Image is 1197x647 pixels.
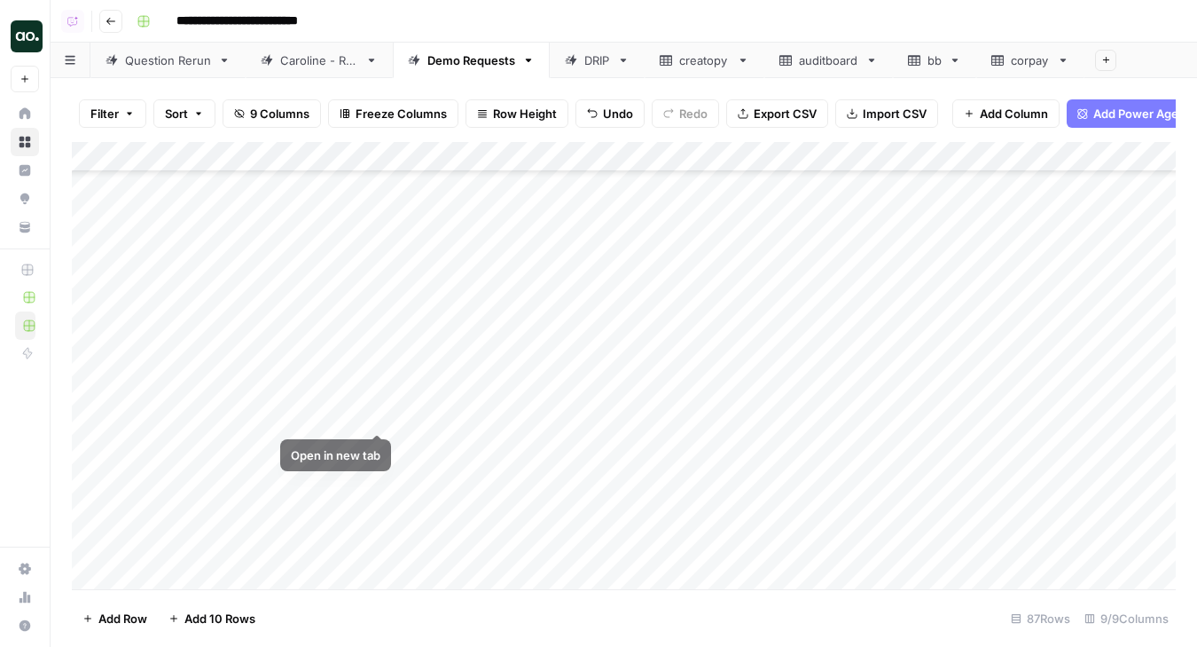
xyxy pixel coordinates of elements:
a: Settings [11,555,39,583]
div: auditboard [799,51,858,69]
a: Browse [11,128,39,156]
button: 9 Columns [223,99,321,128]
a: bb [893,43,976,78]
div: Caroline - Run [280,51,358,69]
a: Your Data [11,213,39,241]
span: Sort [165,105,188,122]
button: Sort [153,99,215,128]
span: Redo [679,105,708,122]
button: Import CSV [835,99,938,128]
button: Export CSV [726,99,828,128]
a: Usage [11,583,39,611]
button: Workspace: Dillon Test [11,14,39,59]
span: Add 10 Rows [184,610,255,627]
span: Add Column [980,105,1048,122]
a: corpay [976,43,1084,78]
span: Add Power Agent [1093,105,1190,122]
span: Freeze Columns [356,105,447,122]
span: 9 Columns [250,105,309,122]
div: 87 Rows [1004,604,1077,633]
span: Row Height [493,105,557,122]
button: Filter [79,99,146,128]
div: creatopy [679,51,730,69]
span: Filter [90,105,119,122]
span: Undo [603,105,633,122]
div: bb [927,51,942,69]
button: Redo [652,99,719,128]
img: Dillon Test Logo [11,20,43,52]
span: Import CSV [863,105,927,122]
a: Home [11,99,39,128]
a: Question Rerun [90,43,246,78]
button: Add 10 Rows [158,604,266,633]
a: Insights [11,156,39,185]
div: corpay [1011,51,1050,69]
button: Undo [575,99,645,128]
button: Add Row [72,604,158,633]
div: 9/9 Columns [1077,604,1176,633]
div: Demo Requests [427,51,515,69]
span: Add Row [98,610,147,627]
button: Help + Support [11,611,39,640]
span: Export CSV [754,105,817,122]
a: DRIP [550,43,645,78]
a: creatopy [645,43,764,78]
div: DRIP [584,51,610,69]
a: Caroline - Run [246,43,393,78]
a: auditboard [764,43,893,78]
button: Freeze Columns [328,99,458,128]
button: Add Column [952,99,1060,128]
a: Opportunities [11,185,39,213]
a: Demo Requests [393,43,550,78]
div: Question Rerun [125,51,211,69]
button: Row Height [465,99,568,128]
